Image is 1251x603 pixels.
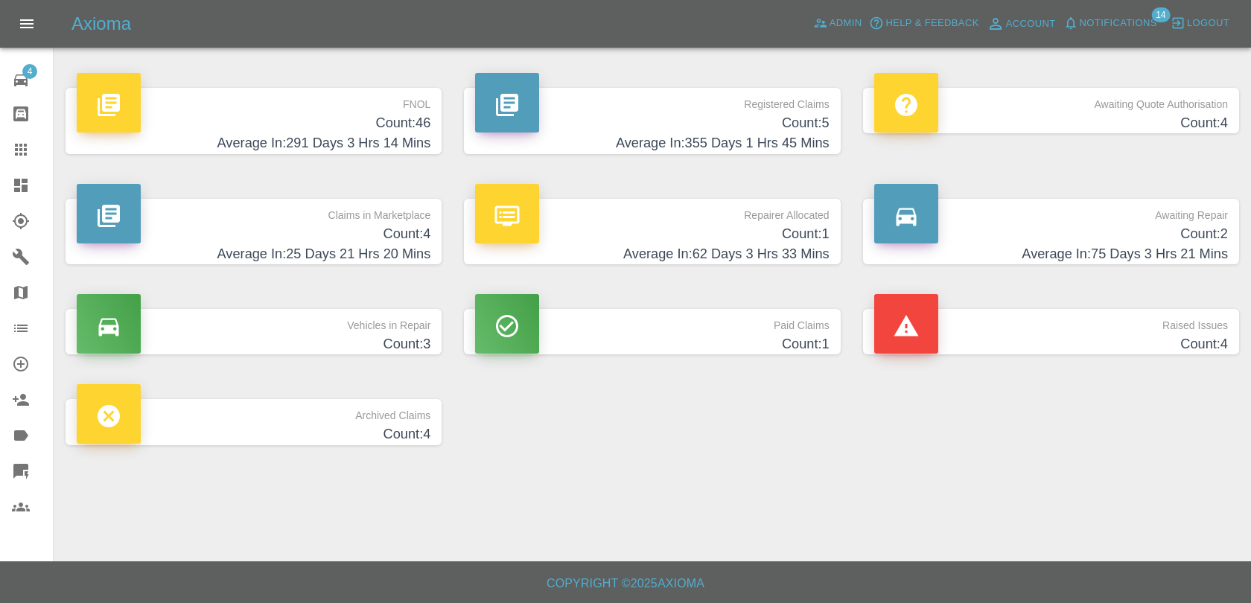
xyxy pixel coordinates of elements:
h5: Axioma [71,12,131,36]
a: Admin [809,12,866,35]
span: Account [1006,16,1056,33]
span: 14 [1151,7,1170,22]
h4: Average In: 355 Days 1 Hrs 45 Mins [475,133,829,153]
p: Vehicles in Repair [77,309,430,334]
p: Awaiting Quote Authorisation [874,88,1228,113]
a: Repairer AllocatedCount:1Average In:62 Days 3 Hrs 33 Mins [464,199,840,265]
h4: Average In: 75 Days 3 Hrs 21 Mins [874,244,1228,264]
h4: Count: 3 [77,334,430,354]
h4: Count: 2 [874,224,1228,244]
a: Vehicles in RepairCount:3 [66,309,442,354]
a: Registered ClaimsCount:5Average In:355 Days 1 Hrs 45 Mins [464,88,840,154]
p: Paid Claims [475,309,829,334]
button: Open drawer [9,6,45,42]
h4: Count: 5 [475,113,829,133]
h4: Count: 46 [77,113,430,133]
a: FNOLCount:46Average In:291 Days 3 Hrs 14 Mins [66,88,442,154]
button: Notifications [1060,12,1161,35]
p: Archived Claims [77,399,430,424]
h4: Average In: 291 Days 3 Hrs 14 Mins [77,133,430,153]
p: FNOL [77,88,430,113]
span: Help & Feedback [885,15,978,32]
a: Claims in MarketplaceCount:4Average In:25 Days 21 Hrs 20 Mins [66,199,442,265]
p: Awaiting Repair [874,199,1228,224]
h4: Count: 1 [475,334,829,354]
a: Paid ClaimsCount:1 [464,309,840,354]
h4: Count: 4 [874,113,1228,133]
span: Admin [830,15,862,32]
p: Raised Issues [874,309,1228,334]
h4: Count: 4 [874,334,1228,354]
span: Logout [1187,15,1229,32]
h4: Average In: 62 Days 3 Hrs 33 Mins [475,244,829,264]
a: Raised IssuesCount:4 [863,309,1239,354]
button: Logout [1167,12,1233,35]
a: Archived ClaimsCount:4 [66,399,442,444]
span: 4 [22,64,37,79]
p: Registered Claims [475,88,829,113]
button: Help & Feedback [865,12,982,35]
h4: Count: 4 [77,424,430,444]
h4: Count: 1 [475,224,829,244]
h6: Copyright © 2025 Axioma [12,573,1239,594]
span: Notifications [1080,15,1157,32]
a: Awaiting RepairCount:2Average In:75 Days 3 Hrs 21 Mins [863,199,1239,265]
a: Account [983,12,1060,36]
h4: Average In: 25 Days 21 Hrs 20 Mins [77,244,430,264]
a: Awaiting Quote AuthorisationCount:4 [863,88,1239,133]
h4: Count: 4 [77,224,430,244]
p: Claims in Marketplace [77,199,430,224]
p: Repairer Allocated [475,199,829,224]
